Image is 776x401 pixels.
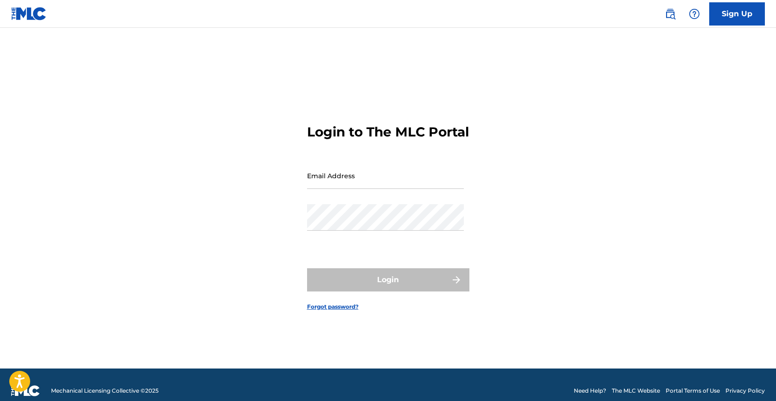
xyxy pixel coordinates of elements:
a: Public Search [661,5,680,23]
img: logo [11,385,40,396]
a: Sign Up [709,2,765,26]
a: The MLC Website [612,387,660,395]
a: Need Help? [574,387,606,395]
a: Portal Terms of Use [666,387,720,395]
span: Mechanical Licensing Collective © 2025 [51,387,159,395]
img: MLC Logo [11,7,47,20]
img: help [689,8,700,19]
div: Help [685,5,704,23]
img: search [665,8,676,19]
h3: Login to The MLC Portal [307,124,469,140]
a: Privacy Policy [725,387,765,395]
a: Forgot password? [307,303,359,311]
